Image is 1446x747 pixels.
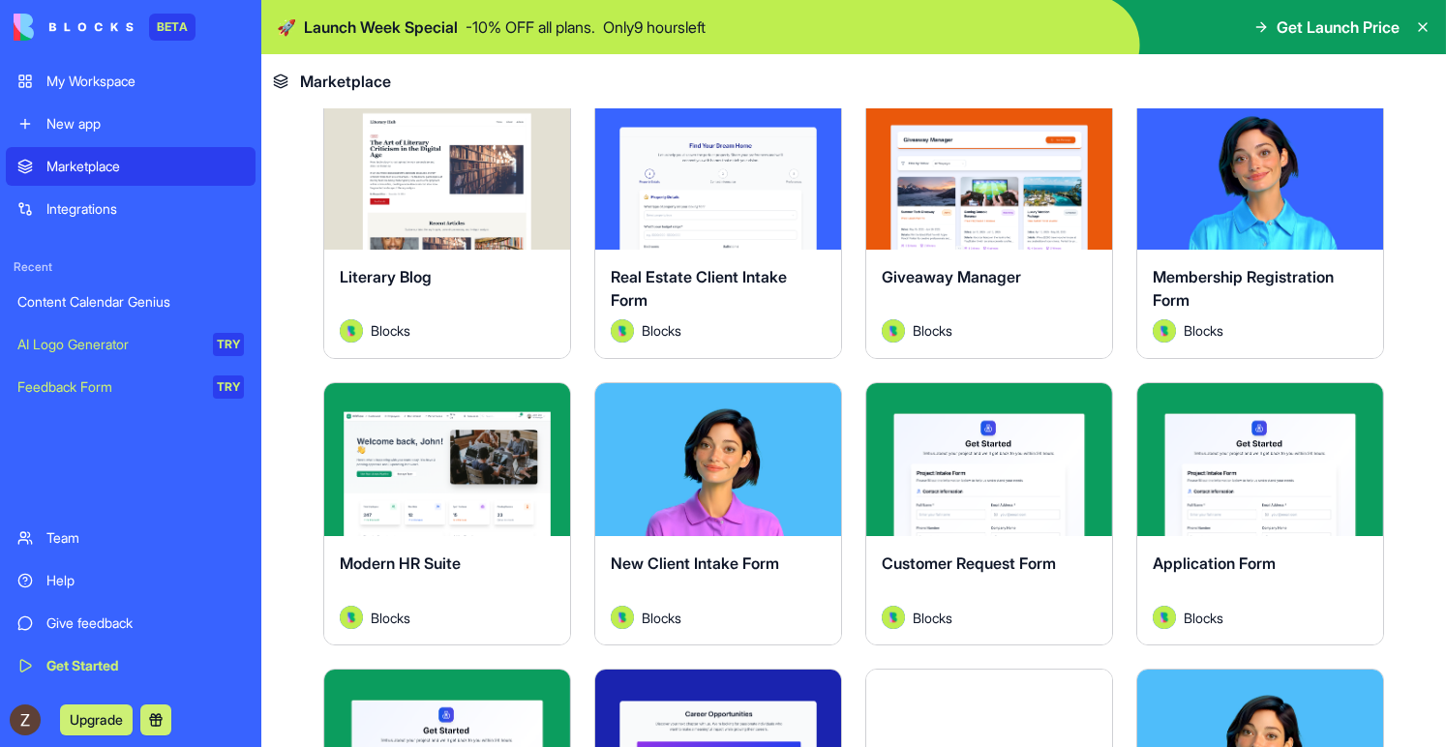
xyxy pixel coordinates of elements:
span: Blocks [1184,608,1223,628]
p: Only 9 hours left [603,15,706,39]
div: Integrations [46,199,244,219]
div: My Workspace [46,72,244,91]
div: Get Started [46,656,244,675]
div: Feedback Form [17,377,199,397]
span: Blocks [913,608,952,628]
img: Avatar [611,319,634,343]
a: Get Started [6,646,256,685]
span: Blocks [642,320,681,341]
img: ACg8ocLyRyLnhITTp3xOOsYTToWvhZhqwMT8cmePCv40qs7G1e8npw=s96-c [10,704,41,735]
span: Blocks [913,320,952,341]
a: Modern HR SuiteAvatarBlocks [323,382,571,646]
a: Literary BlogAvatarBlocks [323,95,571,359]
a: BETA [14,14,196,41]
span: Blocks [371,320,410,341]
div: Content Calendar Genius [17,292,244,312]
a: My Workspace [6,62,256,101]
a: Upgrade [60,709,133,729]
span: Customer Request Form [882,553,1056,573]
span: 🚀 [277,15,296,39]
span: Blocks [1184,320,1223,341]
img: Avatar [340,319,363,343]
a: Giveaway ManagerAvatarBlocks [865,95,1113,359]
div: TRY [213,375,244,399]
span: Membership Registration Form [1153,267,1334,310]
div: TRY [213,333,244,356]
a: Real Estate Client Intake FormAvatarBlocks [594,95,842,359]
span: Launch Week Special [304,15,458,39]
a: Membership Registration FormAvatarBlocks [1136,95,1384,359]
a: Give feedback [6,604,256,642]
img: Avatar [882,319,905,343]
div: AI Logo Generator [17,335,199,354]
div: New app [46,114,244,134]
a: New Client Intake FormAvatarBlocks [594,382,842,646]
div: Marketplace [46,157,244,176]
a: Integrations [6,190,256,228]
span: Modern HR Suite [340,553,461,573]
a: Customer Request FormAvatarBlocks [865,382,1113,646]
a: AI Logo GeneratorTRY [6,325,256,364]
span: New Client Intake Form [611,553,779,573]
img: Avatar [882,606,905,629]
img: Avatar [340,606,363,629]
span: Recent [6,259,256,275]
a: Team [6,519,256,557]
a: Feedback FormTRY [6,368,256,406]
span: Get Launch Price [1277,15,1400,39]
img: Avatar [1153,319,1176,343]
img: Avatar [1153,606,1176,629]
div: Give feedback [46,613,244,633]
button: Upgrade [60,704,133,735]
div: Help [46,571,244,590]
a: Content Calendar Genius [6,283,256,321]
a: Application FormAvatarBlocks [1136,382,1384,646]
span: Application Form [1153,553,1276,573]
img: logo [14,14,134,41]
a: Help [6,561,256,600]
div: Team [46,528,244,548]
a: Marketplace [6,147,256,186]
div: BETA [149,14,196,41]
span: Real Estate Client Intake Form [611,267,787,310]
span: Giveaway Manager [882,267,1021,286]
p: - 10 % OFF all plans. [466,15,595,39]
span: Blocks [642,608,681,628]
span: Literary Blog [340,267,432,286]
a: New app [6,105,256,143]
span: Marketplace [300,70,391,93]
span: Blocks [371,608,410,628]
img: Avatar [611,606,634,629]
